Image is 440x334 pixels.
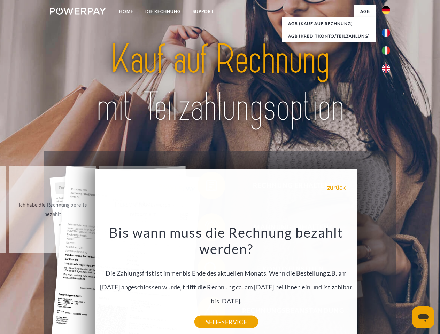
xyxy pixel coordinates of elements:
[354,5,376,18] a: agb
[327,184,346,190] a: zurück
[382,29,390,37] img: fr
[99,224,353,257] h3: Bis wann muss die Rechnung bezahlt werden?
[113,5,139,18] a: Home
[67,33,373,133] img: title-powerpay_de.svg
[382,64,390,73] img: en
[382,6,390,14] img: de
[282,17,376,30] a: AGB (Kauf auf Rechnung)
[194,316,258,328] a: SELF-SERVICE
[99,224,353,322] div: Die Zahlungsfrist ist immer bis Ende des aktuellen Monats. Wenn die Bestellung z.B. am [DATE] abg...
[187,5,220,18] a: SUPPORT
[139,5,187,18] a: DIE RECHNUNG
[382,46,390,55] img: it
[412,306,434,328] iframe: Schaltfläche zum Öffnen des Messaging-Fensters
[50,8,106,15] img: logo-powerpay-white.svg
[14,200,92,219] div: Ich habe die Rechnung bereits bezahlt
[282,30,376,42] a: AGB (Kreditkonto/Teilzahlung)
